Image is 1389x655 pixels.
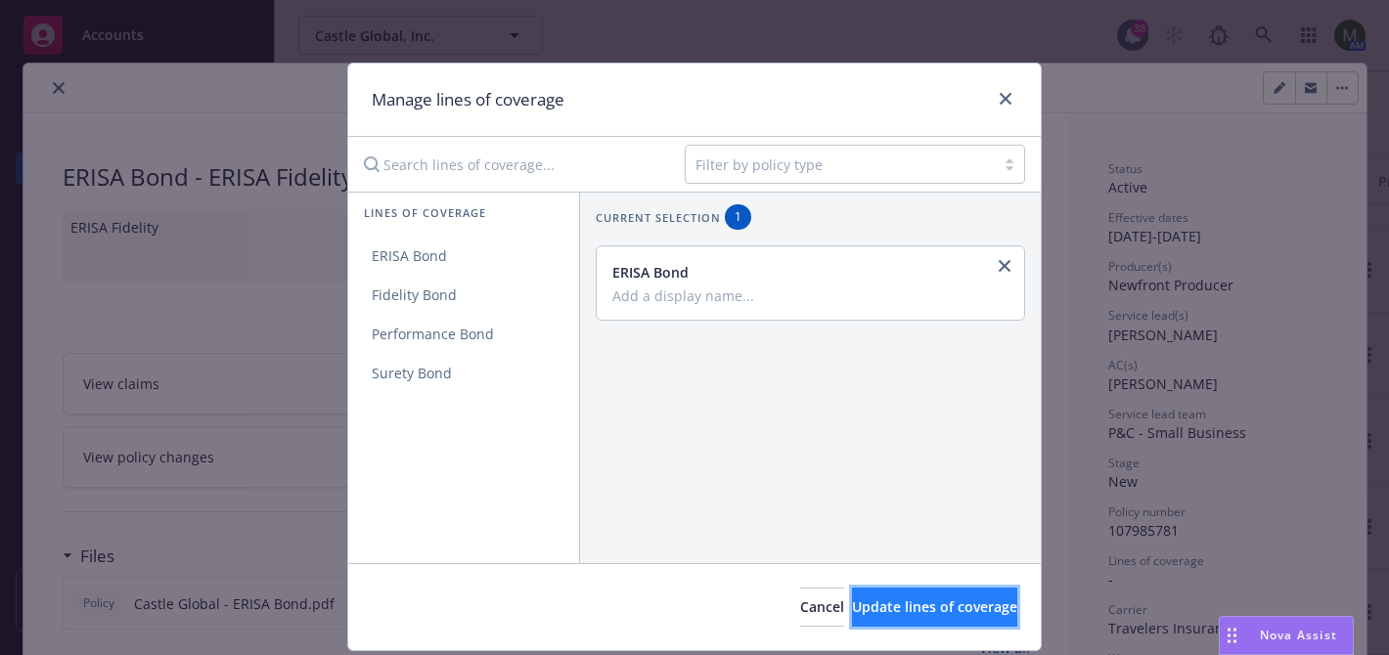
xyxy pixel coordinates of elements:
span: Performance Bond [348,325,517,343]
input: Search lines of coverage... [352,145,669,184]
a: close [993,254,1016,278]
button: Cancel [800,588,844,627]
a: close [994,87,1017,110]
span: Cancel [800,597,844,616]
button: Nova Assist [1219,616,1354,655]
button: Update lines of coverage [852,588,1017,627]
span: Surety Bond [348,364,475,382]
h1: Manage lines of coverage [372,87,564,112]
span: Update lines of coverage [852,597,1017,616]
span: Nova Assist [1260,627,1337,643]
span: ERISA Bond [348,246,470,265]
div: ERISA Bond [612,262,1005,283]
span: 1 [733,208,743,226]
span: Fidelity Bond [348,285,480,304]
span: Lines of coverage [364,204,486,221]
input: Add a display name... [612,286,1005,304]
div: Drag to move [1220,617,1244,654]
span: Current selection [596,209,721,226]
